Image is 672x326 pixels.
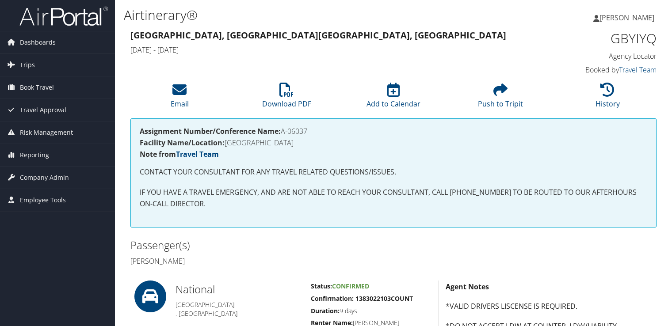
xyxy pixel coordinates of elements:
strong: Agent Notes [446,282,489,292]
strong: [GEOGRAPHIC_DATA], [GEOGRAPHIC_DATA] [GEOGRAPHIC_DATA], [GEOGRAPHIC_DATA] [130,29,506,41]
p: IF YOU HAVE A TRAVEL EMERGENCY, AND ARE NOT ABLE TO REACH YOUR CONSULTANT, CALL [PHONE_NUMBER] TO... [140,187,647,209]
h5: [GEOGRAPHIC_DATA] , [GEOGRAPHIC_DATA] [176,300,297,318]
h4: [PERSON_NAME] [130,256,387,266]
h2: Passenger(s) [130,238,387,253]
a: [PERSON_NAME] [593,4,663,31]
span: Book Travel [20,76,54,99]
h2: National [176,282,297,297]
span: [PERSON_NAME] [599,13,654,23]
h4: Agency Locator [535,51,657,61]
h4: Booked by [535,65,657,75]
span: Travel Approval [20,99,66,121]
h4: [GEOGRAPHIC_DATA] [140,139,647,146]
span: Risk Management [20,121,73,144]
a: History [596,87,620,109]
strong: Facility Name/Location: [140,138,225,148]
img: airportal-logo.png [19,6,108,27]
h1: GBYIYQ [535,29,657,48]
strong: Assignment Number/Conference Name: [140,126,281,136]
span: Trips [20,54,35,76]
strong: Confirmation: 1383022103COUNT [311,294,413,303]
h1: Airtinerary® [124,6,483,24]
a: Email [171,87,189,109]
span: Employee Tools [20,189,66,211]
a: Travel Team [176,149,219,159]
a: Download PDF [262,87,311,109]
span: Reporting [20,144,49,166]
span: Company Admin [20,167,69,189]
strong: Note from [140,149,219,159]
a: Add to Calendar [367,87,420,109]
span: Dashboards [20,31,56,53]
h5: 9 days [311,307,432,315]
a: Travel Team [619,65,657,75]
h4: [DATE] - [DATE] [130,45,522,55]
h4: A-06037 [140,128,647,135]
p: *VALID DRIVERS LISCENSE IS REQUIRED. [446,301,657,312]
a: Push to Tripit [478,87,523,109]
span: Confirmed [332,282,369,290]
strong: Duration: [311,307,340,315]
p: CONTACT YOUR CONSULTANT FOR ANY TRAVEL RELATED QUESTIONS/ISSUES. [140,167,647,178]
strong: Status: [311,282,332,290]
